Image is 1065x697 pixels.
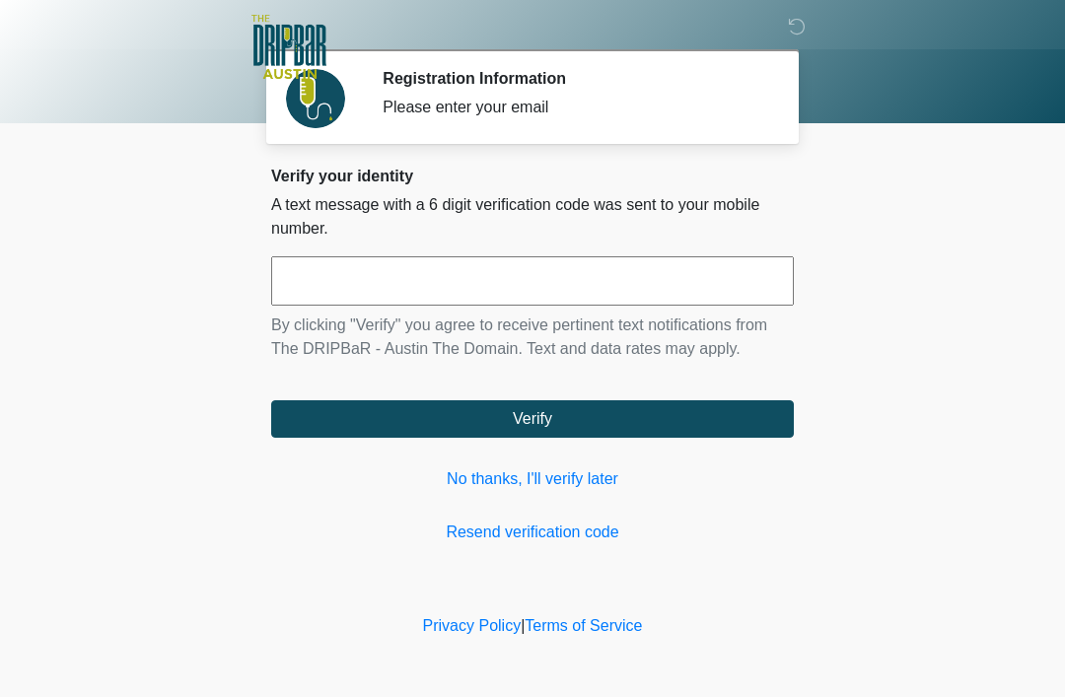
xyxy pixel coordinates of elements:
a: Resend verification code [271,521,794,544]
img: The DRIPBaR - Austin The Domain Logo [251,15,326,79]
h2: Verify your identity [271,167,794,185]
p: A text message with a 6 digit verification code was sent to your mobile number. [271,193,794,241]
a: No thanks, I'll verify later [271,467,794,491]
a: | [521,617,525,634]
div: Please enter your email [383,96,764,119]
p: By clicking "Verify" you agree to receive pertinent text notifications from The DRIPBaR - Austin ... [271,314,794,361]
a: Terms of Service [525,617,642,634]
img: Agent Avatar [286,69,345,128]
a: Privacy Policy [423,617,522,634]
button: Verify [271,400,794,438]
